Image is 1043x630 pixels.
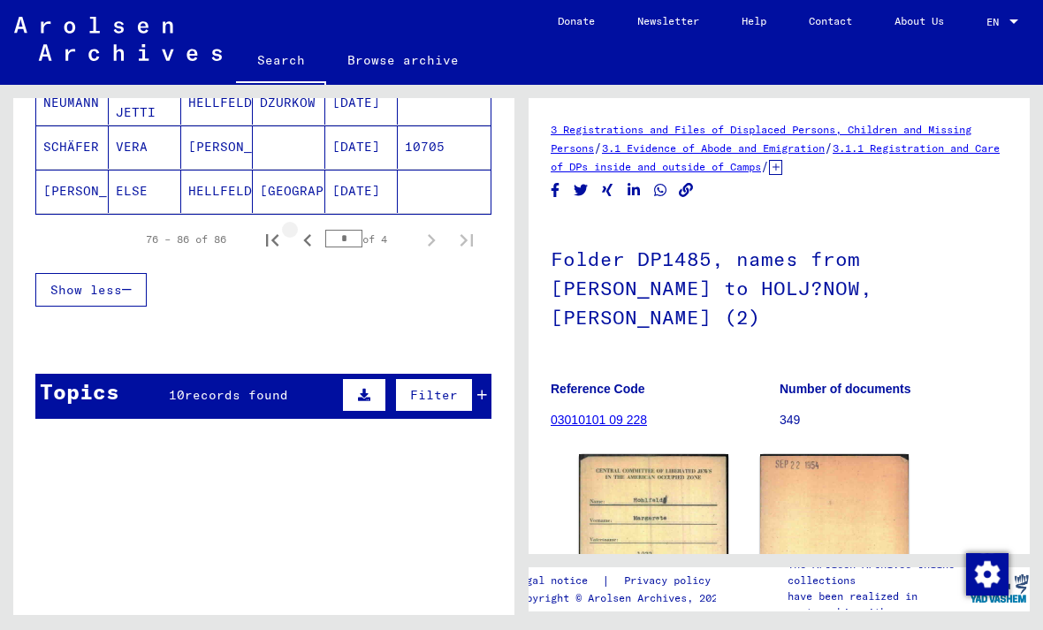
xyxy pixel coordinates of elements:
[551,382,645,396] b: Reference Code
[594,140,602,156] span: /
[185,387,288,403] span: records found
[325,231,414,247] div: of 4
[677,179,696,201] button: Copy link
[36,170,109,213] mat-cell: [PERSON_NAME]
[602,141,825,155] a: 3.1 Evidence of Abode and Emigration
[610,572,732,590] a: Privacy policy
[825,140,833,156] span: /
[572,179,590,201] button: Share on Twitter
[325,125,398,169] mat-cell: [DATE]
[651,179,670,201] button: Share on WhatsApp
[290,222,325,257] button: Previous page
[395,378,473,412] button: Filter
[50,282,122,298] span: Show less
[36,81,109,125] mat-cell: NEUMANN
[414,222,449,257] button: Next page
[146,232,226,247] div: 76 – 86 of 86
[109,170,181,213] mat-cell: ELSE
[598,179,617,201] button: Share on Xing
[551,218,1008,354] h1: Folder DP1485, names from [PERSON_NAME] to HOLJ?NOW, [PERSON_NAME] (2)
[40,376,119,407] div: Topics
[181,81,254,125] mat-cell: HELLFELD
[625,179,643,201] button: Share on LinkedIn
[181,170,254,213] mat-cell: HELLFELD
[109,81,181,125] mat-cell: ITTE JETTI
[761,158,769,174] span: /
[35,273,147,307] button: Show less
[788,588,967,620] p: have been realized in partnership with
[255,222,290,257] button: First page
[398,125,491,169] mat-cell: 10705
[326,39,480,81] a: Browse archive
[410,387,458,403] span: Filter
[514,590,732,606] p: Copyright © Arolsen Archives, 2021
[514,572,602,590] a: Legal notice
[109,125,181,169] mat-cell: VERA
[788,557,967,588] p: The Arolsen Archives online collections
[325,170,398,213] mat-cell: [DATE]
[514,572,732,590] div: |
[780,411,1008,429] p: 349
[14,17,222,61] img: Arolsen_neg.svg
[181,125,254,169] mat-cell: [PERSON_NAME]
[36,125,109,169] mat-cell: SCHÄFER
[325,81,398,125] mat-cell: [DATE]
[253,81,325,125] mat-cell: DZURKOW
[169,387,185,403] span: 10
[253,170,325,213] mat-cell: [GEOGRAPHIC_DATA]
[236,39,326,85] a: Search
[546,179,565,201] button: Share on Facebook
[986,16,1006,28] span: EN
[551,123,971,155] a: 3 Registrations and Files of Displaced Persons, Children and Missing Persons
[780,382,911,396] b: Number of documents
[449,222,484,257] button: Last page
[966,553,1009,596] img: Change consent
[551,413,647,427] a: 03010101 09 228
